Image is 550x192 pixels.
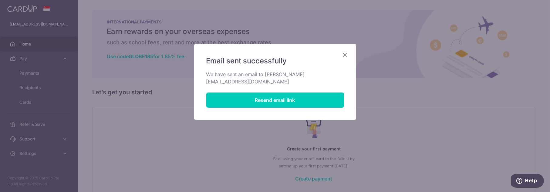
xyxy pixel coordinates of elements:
p: We have sent an email to [PERSON_NAME][EMAIL_ADDRESS][DOMAIN_NAME] [206,71,344,85]
iframe: Opens a widget where you can find more information [511,174,544,189]
button: Resend email link [206,93,344,108]
span: Email sent successfully [206,56,287,66]
button: Close [342,51,349,59]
